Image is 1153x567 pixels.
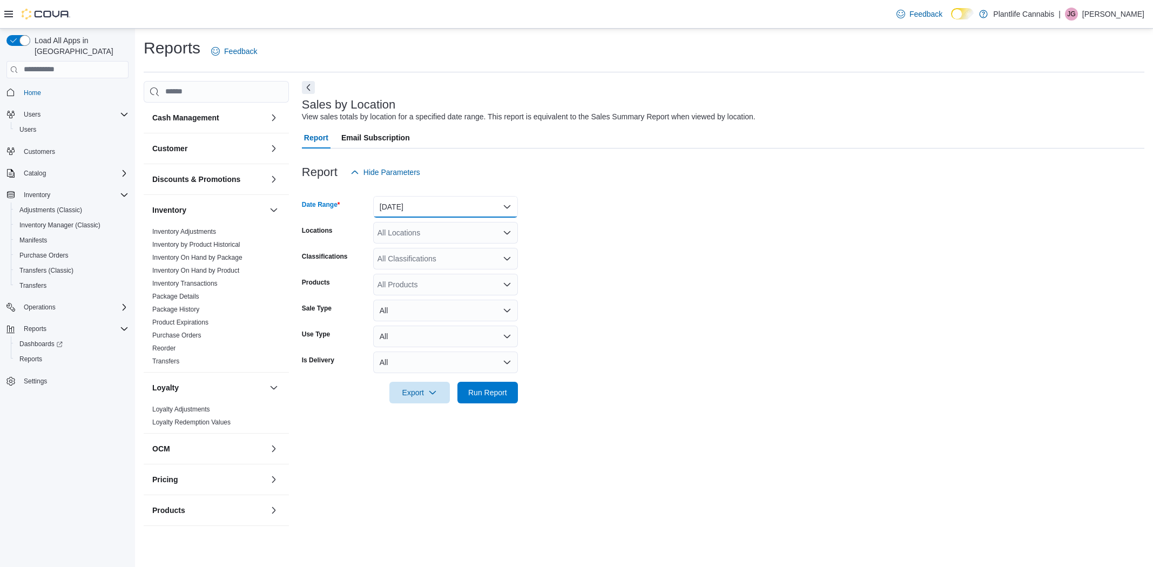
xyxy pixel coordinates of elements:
span: Reports [24,325,46,333]
a: Reorder [152,345,176,352]
span: Inventory Transactions [152,279,218,288]
div: Loyalty [144,403,289,433]
span: Reports [19,355,42,363]
h3: Pricing [152,474,178,485]
a: Purchase Orders [152,332,201,339]
span: Product Expirations [152,318,208,327]
span: Package Details [152,292,199,301]
button: Adjustments (Classic) [11,202,133,218]
button: Inventory [19,188,55,201]
p: Plantlife Cannabis [993,8,1054,21]
button: OCM [152,443,265,454]
h3: OCM [152,443,170,454]
span: Users [19,108,129,121]
span: Transfers [19,281,46,290]
span: Transfers (Classic) [19,266,73,275]
a: Customers [19,145,59,158]
a: Dashboards [15,337,67,350]
button: Run Report [457,382,518,403]
h3: Customer [152,143,187,154]
span: Run Report [468,387,507,398]
h3: Sales by Location [302,98,396,111]
span: Export [396,382,443,403]
button: Users [19,108,45,121]
button: All [373,300,518,321]
label: Classifications [302,252,348,261]
h3: Products [152,505,185,516]
nav: Complex example [6,80,129,417]
button: Home [2,85,133,100]
button: Pricing [152,474,265,485]
span: Feedback [224,46,257,57]
span: Dashboards [19,340,63,348]
a: Inventory Adjustments [152,228,216,235]
button: Purchase Orders [11,248,133,263]
button: Customer [152,143,265,154]
img: Cova [22,9,70,19]
button: Next [302,81,315,94]
label: Is Delivery [302,356,334,364]
button: Inventory [267,204,280,217]
a: Inventory On Hand by Package [152,254,242,261]
h3: Report [302,166,338,179]
h3: Cash Management [152,112,219,123]
span: Users [15,123,129,136]
button: Transfers [11,278,133,293]
span: Inventory On Hand by Package [152,253,242,262]
span: Transfers [15,279,129,292]
a: Feedback [892,3,947,25]
span: Purchase Orders [15,249,129,262]
a: Reports [15,353,46,366]
span: JG [1067,8,1075,21]
span: Inventory by Product Historical [152,240,240,249]
p: [PERSON_NAME] [1082,8,1144,21]
button: Cash Management [267,111,280,124]
span: Package History [152,305,199,314]
span: Manifests [15,234,129,247]
button: Users [2,107,133,122]
button: Hide Parameters [346,161,424,183]
span: Customers [19,145,129,158]
span: Dashboards [15,337,129,350]
a: Transfers [152,357,179,365]
label: Products [302,278,330,287]
button: Cash Management [152,112,265,123]
a: Home [19,86,45,99]
span: Reports [19,322,129,335]
div: Julia Gregoire [1065,8,1078,21]
a: Dashboards [11,336,133,352]
a: Feedback [207,40,261,62]
button: Open list of options [503,228,511,237]
button: Catalog [2,166,133,181]
button: Products [152,505,265,516]
span: Users [19,125,36,134]
button: Inventory [2,187,133,202]
a: Loyalty Redemption Values [152,418,231,426]
a: Inventory Transactions [152,280,218,287]
button: Inventory [152,205,265,215]
a: Package History [152,306,199,313]
button: Reports [2,321,133,336]
a: Purchase Orders [15,249,73,262]
label: Locations [302,226,333,235]
button: Transfers (Classic) [11,263,133,278]
span: Operations [19,301,129,314]
h1: Reports [144,37,200,59]
span: Load All Apps in [GEOGRAPHIC_DATA] [30,35,129,57]
span: Users [24,110,41,119]
span: Customers [24,147,55,156]
span: Inventory [24,191,50,199]
button: All [373,326,518,347]
button: Reports [11,352,133,367]
span: Loyalty Adjustments [152,405,210,414]
button: Operations [2,300,133,315]
input: Dark Mode [951,8,974,19]
button: Discounts & Promotions [267,173,280,186]
a: Settings [19,375,51,388]
span: Reorder [152,344,176,353]
span: Inventory Manager (Classic) [19,221,100,230]
span: Settings [24,377,47,386]
span: Inventory On Hand by Product [152,266,239,275]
